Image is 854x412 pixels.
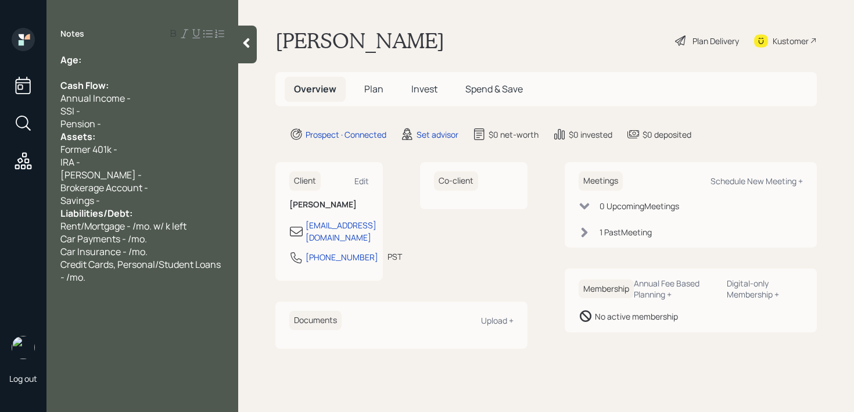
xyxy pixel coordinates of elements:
[9,373,37,384] div: Log out
[60,53,81,66] span: Age:
[579,171,623,191] h6: Meetings
[60,232,147,245] span: Car Payments - /mo.
[60,156,80,169] span: IRA -
[600,226,652,238] div: 1 Past Meeting
[643,128,691,141] div: $0 deposited
[727,278,803,300] div: Digital-only Membership +
[411,83,437,95] span: Invest
[12,336,35,359] img: retirable_logo.png
[275,28,444,53] h1: [PERSON_NAME]
[60,105,80,117] span: SSI -
[60,181,148,194] span: Brokerage Account -
[711,175,803,187] div: Schedule New Meeting +
[60,245,148,258] span: Car Insurance - /mo.
[481,315,514,326] div: Upload +
[294,83,336,95] span: Overview
[364,83,383,95] span: Plan
[306,128,386,141] div: Prospect · Connected
[692,35,739,47] div: Plan Delivery
[60,143,117,156] span: Former 401k -
[773,35,809,47] div: Kustomer
[60,169,142,181] span: [PERSON_NAME] -
[60,117,101,130] span: Pension -
[60,79,109,92] span: Cash Flow:
[60,258,223,284] span: Credit Cards, Personal/Student Loans - /mo.
[60,28,84,40] label: Notes
[60,220,186,232] span: Rent/Mortgage - /mo. w/ k left
[579,280,634,299] h6: Membership
[595,310,678,323] div: No active membership
[289,200,369,210] h6: [PERSON_NAME]
[600,200,679,212] div: 0 Upcoming Meeting s
[60,92,131,105] span: Annual Income -
[434,171,478,191] h6: Co-client
[306,251,378,263] div: [PHONE_NUMBER]
[489,128,539,141] div: $0 net-worth
[354,175,369,187] div: Edit
[60,194,100,207] span: Savings -
[569,128,612,141] div: $0 invested
[306,219,376,243] div: [EMAIL_ADDRESS][DOMAIN_NAME]
[387,250,402,263] div: PST
[465,83,523,95] span: Spend & Save
[417,128,458,141] div: Set advisor
[60,207,132,220] span: Liabilities/Debt:
[289,171,321,191] h6: Client
[60,130,95,143] span: Assets:
[289,311,342,330] h6: Documents
[634,278,717,300] div: Annual Fee Based Planning +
